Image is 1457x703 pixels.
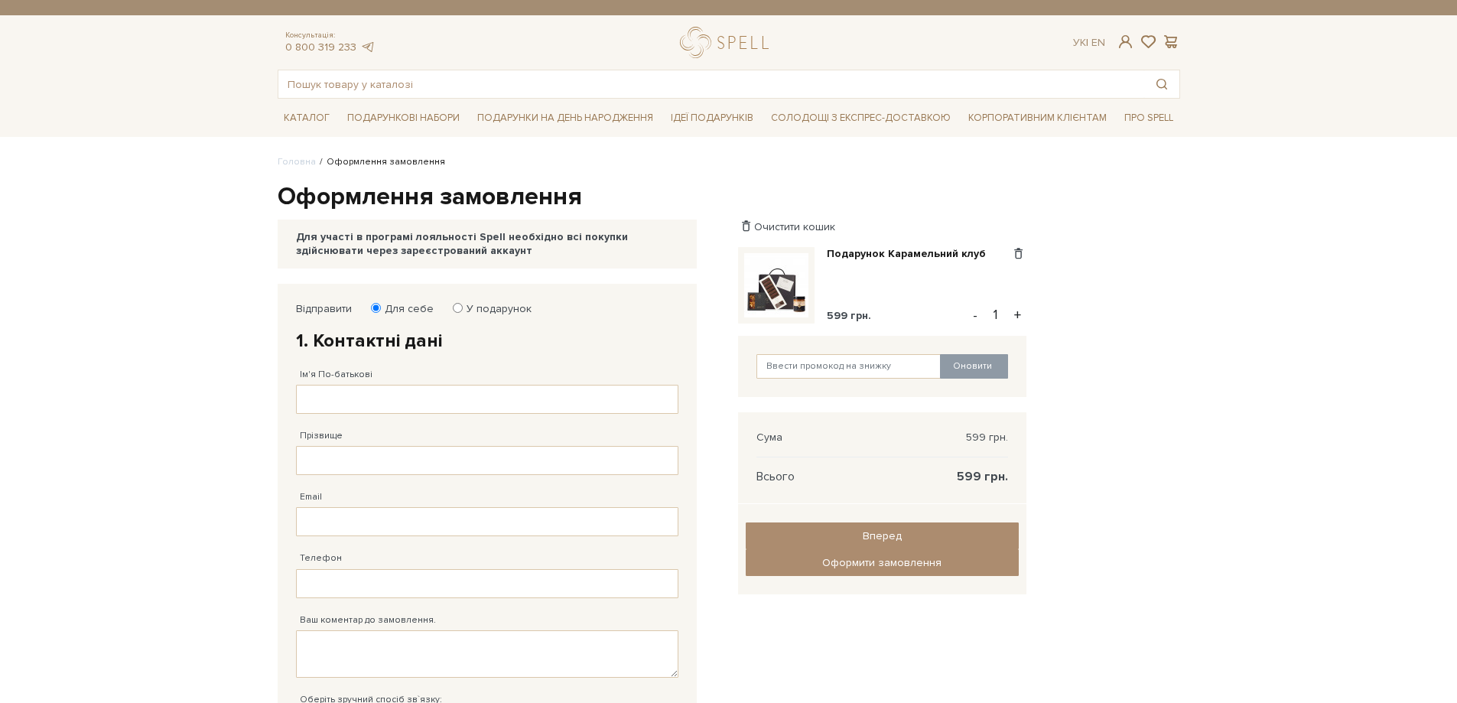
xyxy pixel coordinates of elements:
[822,556,942,569] span: Оформити замовлення
[968,304,983,327] button: -
[457,302,532,316] label: У подарунок
[300,368,372,382] label: Ім'я По-батькові
[756,354,942,379] input: Ввести промокод на знижку
[453,303,463,313] input: У подарунок
[1144,70,1179,98] button: Пошук товару у каталозі
[341,106,466,130] span: Подарункові набори
[680,27,776,58] a: logo
[300,490,322,504] label: Email
[360,41,376,54] a: telegram
[371,303,381,313] input: Для себе
[1091,36,1105,49] a: En
[756,470,795,483] span: Всього
[300,429,343,443] label: Прізвище
[940,354,1008,379] button: Оновити
[827,247,997,261] a: Подарунок Карамельний клуб
[278,181,1180,213] h1: Оформлення замовлення
[316,155,445,169] li: Оформлення замовлення
[296,329,678,353] h2: 1. Контактні дані
[1086,36,1088,49] span: |
[296,302,352,316] label: Відправити
[966,431,1008,444] span: 599 грн.
[962,105,1113,131] a: Корпоративним клієнтам
[1073,36,1105,50] div: Ук
[863,529,902,542] span: Вперед
[744,253,808,317] img: Подарунок Карамельний клуб
[756,431,782,444] span: Сума
[765,105,957,131] a: Солодощі з експрес-доставкою
[300,613,436,627] label: Ваш коментар до замовлення.
[665,106,759,130] span: Ідеї подарунків
[278,156,316,168] a: Головна
[738,220,1026,234] div: Очистити кошик
[296,230,678,258] div: Для участі в програмі лояльності Spell необхідно всі покупки здійснювати через зареєстрований акк...
[278,70,1144,98] input: Пошук товару у каталозі
[285,31,376,41] span: Консультація:
[1009,304,1026,327] button: +
[1118,106,1179,130] span: Про Spell
[957,470,1008,483] span: 599 грн.
[278,106,336,130] span: Каталог
[827,309,871,322] span: 599 грн.
[471,106,659,130] span: Подарунки на День народження
[300,552,342,565] label: Телефон
[285,41,356,54] a: 0 800 319 233
[375,302,434,316] label: Для себе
